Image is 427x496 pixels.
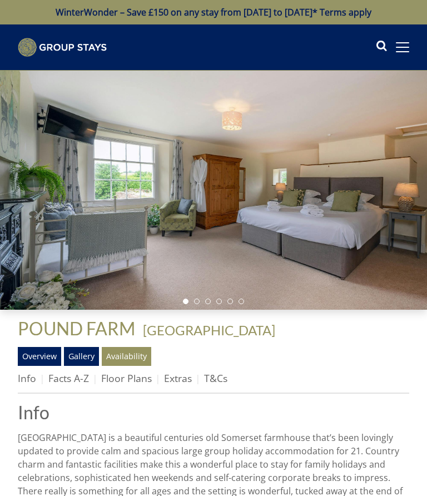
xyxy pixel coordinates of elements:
a: Extras [164,371,192,385]
a: Overview [18,347,61,366]
a: Info [18,403,409,422]
a: [GEOGRAPHIC_DATA] [143,322,275,338]
a: Gallery [64,347,99,366]
a: Info [18,371,36,385]
span: POUND FARM [18,318,135,339]
a: POUND FARM [18,318,138,339]
img: Group Stays [18,38,107,57]
span: - [138,322,275,338]
a: Floor Plans [101,371,152,385]
a: T&Cs [204,371,227,385]
a: Facts A-Z [48,371,89,385]
a: Availability [102,347,151,366]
